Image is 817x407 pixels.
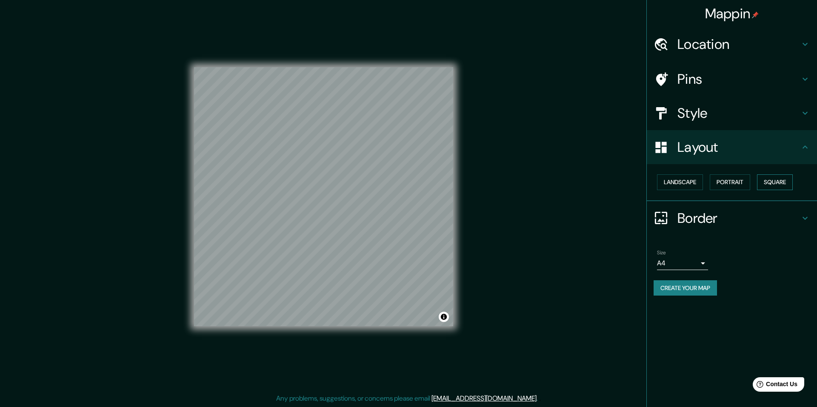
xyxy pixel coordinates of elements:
iframe: Help widget launcher [741,374,808,398]
div: Pins [647,62,817,96]
div: Location [647,27,817,61]
div: Layout [647,130,817,164]
h4: Pins [677,71,800,88]
button: Landscape [657,174,703,190]
div: A4 [657,256,708,270]
h4: Layout [677,139,800,156]
button: Create your map [654,280,717,296]
h4: Style [677,105,800,122]
div: . [538,393,539,404]
a: [EMAIL_ADDRESS][DOMAIN_NAME] [431,394,537,403]
p: Any problems, suggestions, or concerns please email . [276,393,538,404]
label: Size [657,249,666,256]
h4: Border [677,210,800,227]
button: Square [757,174,793,190]
h4: Mappin [705,5,759,22]
canvas: Map [194,67,453,326]
img: pin-icon.png [752,11,759,18]
div: Style [647,96,817,130]
div: . [539,393,541,404]
button: Toggle attribution [439,312,449,322]
button: Portrait [710,174,750,190]
div: Border [647,201,817,235]
h4: Location [677,36,800,53]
